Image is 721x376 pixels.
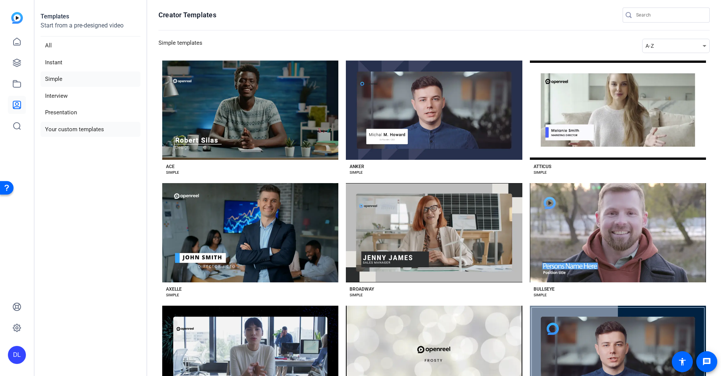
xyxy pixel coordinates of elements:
mat-icon: accessibility [678,357,687,366]
div: SIMPLE [166,170,179,176]
li: Your custom templates [41,122,140,137]
button: Template image [162,61,338,160]
div: AXELLE [166,286,182,292]
h3: Simple templates [158,39,202,53]
button: Template image [530,183,706,282]
strong: Templates [41,13,69,20]
input: Search [636,11,704,20]
div: ATTICUS [534,164,551,170]
div: SIMPLE [350,292,363,298]
li: Simple [41,71,140,87]
div: ANKER [350,164,364,170]
li: Presentation [41,105,140,120]
h1: Creator Templates [158,11,216,20]
span: A-Z [646,43,654,49]
img: blue-gradient.svg [11,12,23,24]
button: Template image [346,61,522,160]
div: ACE [166,164,175,170]
div: BULLSEYE [534,286,555,292]
div: SIMPLE [534,170,547,176]
p: Start from a pre-designed video [41,21,140,36]
div: SIMPLE [350,170,363,176]
div: SIMPLE [166,292,179,298]
div: BROADWAY [350,286,374,292]
div: DL [8,346,26,364]
button: Template image [530,61,706,160]
li: Interview [41,88,140,104]
mat-icon: message [702,357,711,366]
button: Template image [346,183,522,282]
button: Template image [162,183,338,282]
div: SIMPLE [534,292,547,298]
li: All [41,38,140,53]
li: Instant [41,55,140,70]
